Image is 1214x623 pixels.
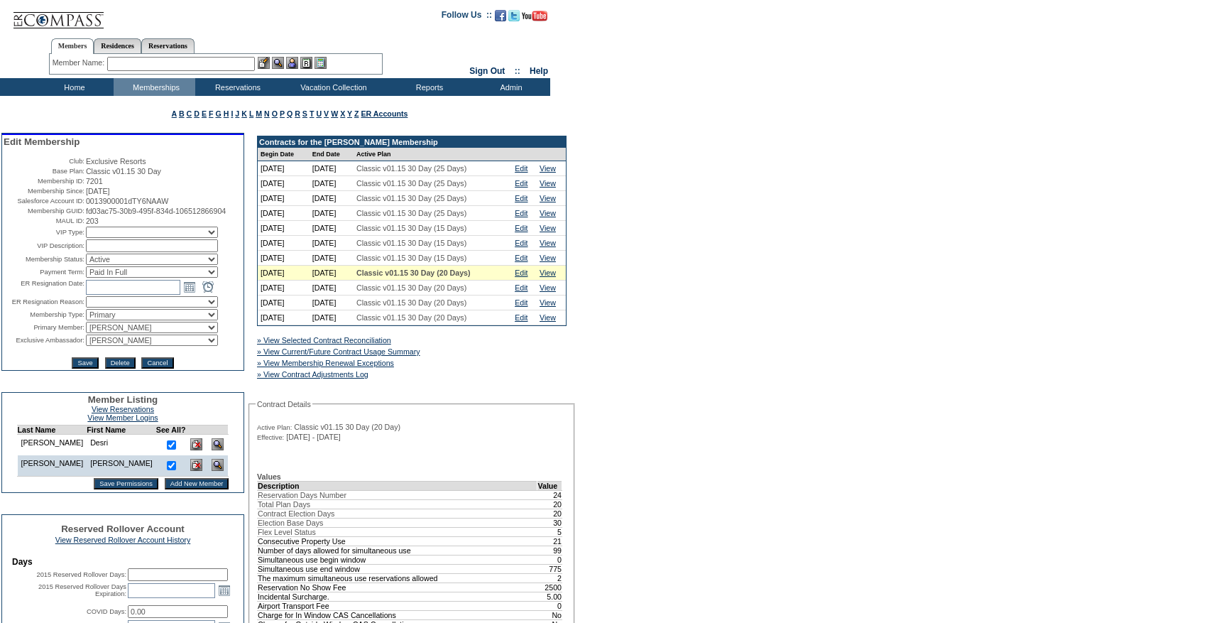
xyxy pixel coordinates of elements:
a: View [540,298,556,307]
img: View Dashboard [212,438,224,450]
span: Classic v01.15 30 Day [86,167,161,175]
img: View Dashboard [212,459,224,471]
a: ER Accounts [361,109,408,118]
a: View [540,269,556,277]
td: [PERSON_NAME] [87,455,156,477]
span: Classic v01.15 30 Day (15 Days) [356,254,466,262]
span: Member Listing [88,394,158,405]
span: fd03ac75-30b9-495f-834d-106512866904 [86,207,226,215]
img: Subscribe to our YouTube Channel [522,11,547,21]
a: S [302,109,307,118]
a: M [256,109,262,118]
a: View [540,224,556,232]
legend: Contract Details [256,400,312,408]
td: Airport Transport Fee [258,601,537,610]
img: Follow us on Twitter [508,10,520,21]
td: Reservations [195,78,277,96]
td: Membership Status: [4,254,84,265]
a: P [280,109,285,118]
td: Membership GUID: [4,207,84,215]
td: Follow Us :: [442,9,492,26]
span: [DATE] - [DATE] [286,433,341,441]
td: 5 [537,527,562,536]
td: Base Plan: [4,167,84,175]
td: [DATE] [310,251,354,266]
a: Open the calendar popup. [182,279,197,295]
td: Consecutive Property Use [258,536,537,546]
td: 20 [537,499,562,509]
td: The maximum simultaneous use reservations allowed [258,573,537,583]
td: [DATE] [310,221,354,236]
td: Active Plan [354,148,512,161]
a: View [540,209,556,217]
a: Edit [515,164,527,173]
td: No [537,610,562,619]
a: Sign Out [469,66,505,76]
span: Total Plan Days [258,500,310,509]
td: Admin [469,78,550,96]
img: Reservations [300,57,312,69]
td: [PERSON_NAME] [17,435,87,456]
td: [DATE] [258,191,310,206]
a: H [224,109,229,118]
td: 775 [537,564,562,573]
a: View [540,239,556,247]
a: J [235,109,239,118]
a: View Member Logins [87,413,158,422]
td: Membership Type: [4,309,84,320]
td: VIP Type: [4,227,84,238]
a: » View Current/Future Contract Usage Summary [257,347,420,356]
span: 203 [86,217,99,225]
a: B [179,109,185,118]
td: [DATE] [310,161,354,176]
td: See All? [156,426,186,435]
a: Open the time view popup. [200,279,216,295]
span: Reservation Days Number [258,491,346,499]
a: X [340,109,345,118]
input: Save [72,357,98,369]
a: Become our fan on Facebook [495,14,506,23]
td: ER Resignation Date: [4,279,84,295]
a: Z [354,109,359,118]
a: U [316,109,322,118]
td: Begin Date [258,148,310,161]
img: Delete [190,438,202,450]
a: Y [347,109,352,118]
span: Edit Membership [4,136,80,147]
input: Save Permissions [94,478,158,489]
b: Values [257,472,281,481]
td: End Date [310,148,354,161]
td: Simultaneous use end window [258,564,537,573]
td: [DATE] [310,296,354,310]
td: Value [537,481,562,490]
td: Reports [387,78,469,96]
td: 99 [537,546,562,555]
a: Subscribe to our YouTube Channel [522,14,547,23]
td: [DATE] [310,191,354,206]
td: [DATE] [258,251,310,266]
img: View [272,57,284,69]
td: Incidental Surcharge. [258,592,537,601]
span: :: [515,66,520,76]
td: Desri [87,435,156,456]
span: Exclusive Resorts [86,157,146,166]
a: View [540,254,556,262]
td: 2500 [537,583,562,592]
span: Reserved Rollover Account [61,524,185,534]
a: V [324,109,329,118]
a: I [231,109,233,118]
img: b_calculator.gif [315,57,327,69]
td: 24 [537,490,562,499]
a: Edit [515,209,527,217]
img: Become our fan on Facebook [495,10,506,21]
a: G [215,109,221,118]
label: 2015 Reserved Rollover Days: [36,571,126,578]
td: Reservation No Show Fee [258,583,537,592]
span: Election Base Days [258,519,323,527]
td: [DATE] [310,206,354,221]
a: N [264,109,270,118]
a: Edit [515,269,527,277]
td: Number of days allowed for simultaneous use [258,546,537,555]
input: Delete [105,357,136,369]
td: Salesforce Account ID: [4,197,84,205]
